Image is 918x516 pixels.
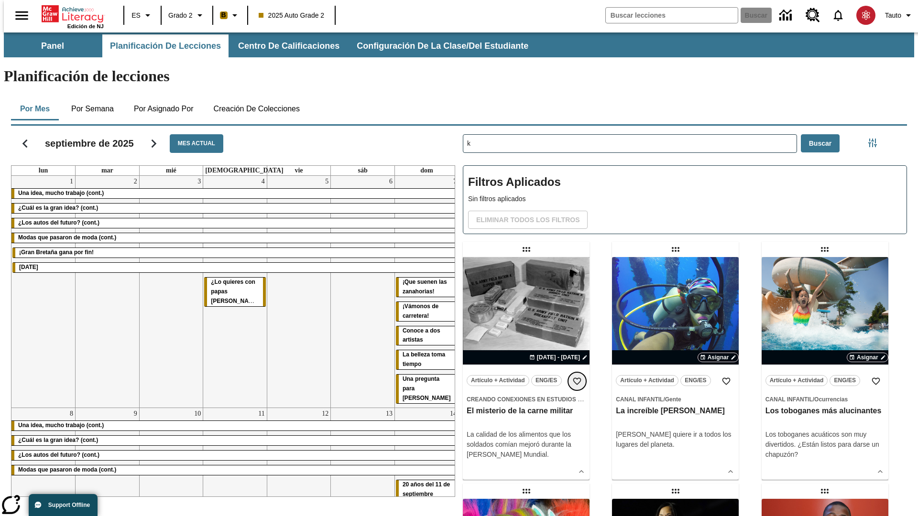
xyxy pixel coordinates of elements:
[110,41,221,52] span: Planificación de lecciones
[19,264,38,270] span: Día del Trabajo
[48,502,90,508] span: Support Offline
[127,7,158,24] button: Lenguaje: ES, Selecciona un idioma
[467,396,607,403] span: Creando conexiones en Estudios Sociales
[519,242,534,257] div: Lección arrastrable: El misterio de la carne militar
[99,166,115,175] a: martes
[467,375,529,386] button: Artículo + Actividad
[221,9,226,21] span: B
[881,7,918,24] button: Perfil/Configuración
[698,353,739,362] button: Asignar Elegir fechas
[463,165,907,234] div: Filtros Aplicados
[814,396,848,403] span: Ocurrencias
[132,408,139,419] a: 9 de septiembre de 2025
[394,176,459,408] td: 7 de septiembre de 2025
[8,1,36,30] button: Abrir el menú lateral
[531,375,562,386] button: ENG/ES
[64,97,121,120] button: Por semana
[765,375,828,386] button: Artículo + Actividad
[204,278,266,306] div: ¿Lo quieres con papas fritas?
[665,396,681,403] span: Gente
[18,234,116,241] span: Modas que pasaron de moda (cont.)
[616,406,735,416] h3: La increíble Kellee Edwards
[463,257,590,480] div: lesson details
[467,430,586,460] p: La calidad de los alimentos que los soldados comían mejoró durante la [PERSON_NAME] Mundial.
[349,34,536,57] button: Configuración de la clase/del estudiante
[863,133,882,152] button: Menú lateral de filtros
[18,466,116,473] span: Modas que pasaron de moda (cont.)
[230,34,347,57] button: Centro de calificaciones
[680,375,711,386] button: ENG/ES
[12,263,458,272] div: Día del Trabajo
[102,34,229,57] button: Planificación de lecciones
[293,166,305,175] a: viernes
[12,248,458,258] div: ¡Gran Bretaña gana por fin!
[770,376,824,386] span: Artículo + Actividad
[396,278,458,297] div: ¡Que suenen las zanahorias!
[723,464,738,479] button: Ver más
[19,249,94,256] span: ¡Gran Bretaña gana por fin!
[384,408,394,419] a: 13 de septiembre de 2025
[851,3,881,28] button: Escoja un nuevo avatar
[463,135,797,152] input: Buscar lecciones
[142,131,166,156] button: Seguir
[45,138,134,149] h2: septiembre de 2025
[18,451,99,458] span: ¿Los autos del futuro? (cont.)
[403,481,450,497] span: 20 años del 11 de septiembre
[11,451,459,460] div: ¿Los autos del futuro? (cont.)
[765,394,885,404] span: Tema: Canal Infantil/Ocurrencias
[762,257,888,480] div: lesson details
[471,376,525,386] span: Artículo + Actividad
[387,176,394,187] a: 6 de septiembre de 2025
[11,421,459,430] div: Una idea, mucho trabajo (cont.)
[357,41,528,52] span: Configuración de la clase/del estudiante
[42,3,104,29] div: Portada
[216,7,244,24] button: Boost El color de la clase es anaranjado claro. Cambiar el color de la clase.
[203,176,267,408] td: 4 de septiembre de 2025
[132,176,139,187] a: 2 de septiembre de 2025
[41,41,64,52] span: Panel
[847,353,888,362] button: Asignar Elegir fechas
[267,176,331,408] td: 5 de septiembre de 2025
[885,11,901,21] span: Tauto
[331,176,395,408] td: 6 de septiembre de 2025
[18,219,99,226] span: ¿Los autos del futuro? (cont.)
[18,190,104,196] span: Una idea, mucho trabajo (cont.)
[320,408,330,419] a: 12 de septiembre de 2025
[468,171,902,194] h2: Filtros Aplicados
[11,465,459,475] div: Modas que pasaron de moda (cont.)
[612,257,739,480] div: lesson details
[238,41,339,52] span: Centro de calificaciones
[403,351,445,367] span: La belleza toma tiempo
[708,353,729,362] span: Asignar
[68,408,75,419] a: 8 de septiembre de 2025
[203,166,285,175] a: jueves
[170,134,223,153] button: Mes actual
[867,373,885,390] button: Añadir a mis Favoritas
[259,11,325,21] span: 2025 Auto Grade 2
[126,97,201,120] button: Por asignado por
[11,233,459,243] div: Modas que pasaron de moda (cont.)
[606,8,738,23] input: Buscar campo
[537,353,580,362] span: [DATE] - [DATE]
[800,2,826,28] a: Centro de recursos, Se abrirá en una pestaña nueva.
[164,166,178,175] a: miércoles
[774,2,800,29] a: Centro de información
[830,375,860,386] button: ENG/ES
[857,353,878,362] span: Asignar
[535,376,557,386] span: ENG/ES
[396,480,458,499] div: 20 años del 11 de septiembre
[139,176,203,408] td: 3 de septiembre de 2025
[574,464,589,479] button: Ver más
[685,376,706,386] span: ENG/ES
[11,436,459,445] div: ¿Cuál es la gran idea? (cont.)
[826,3,851,28] a: Notificaciones
[323,176,330,187] a: 5 de septiembre de 2025
[18,437,98,443] span: ¿Cuál es la gran idea? (cont.)
[718,373,735,390] button: Añadir a mis Favoritas
[396,375,458,403] div: Una pregunta para Joplin
[668,242,683,257] div: Lección arrastrable: La increíble Kellee Edwards
[37,166,50,175] a: lunes
[196,176,203,187] a: 3 de septiembre de 2025
[396,302,458,321] div: ¡Vámonos de carretera!
[131,11,141,21] span: ES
